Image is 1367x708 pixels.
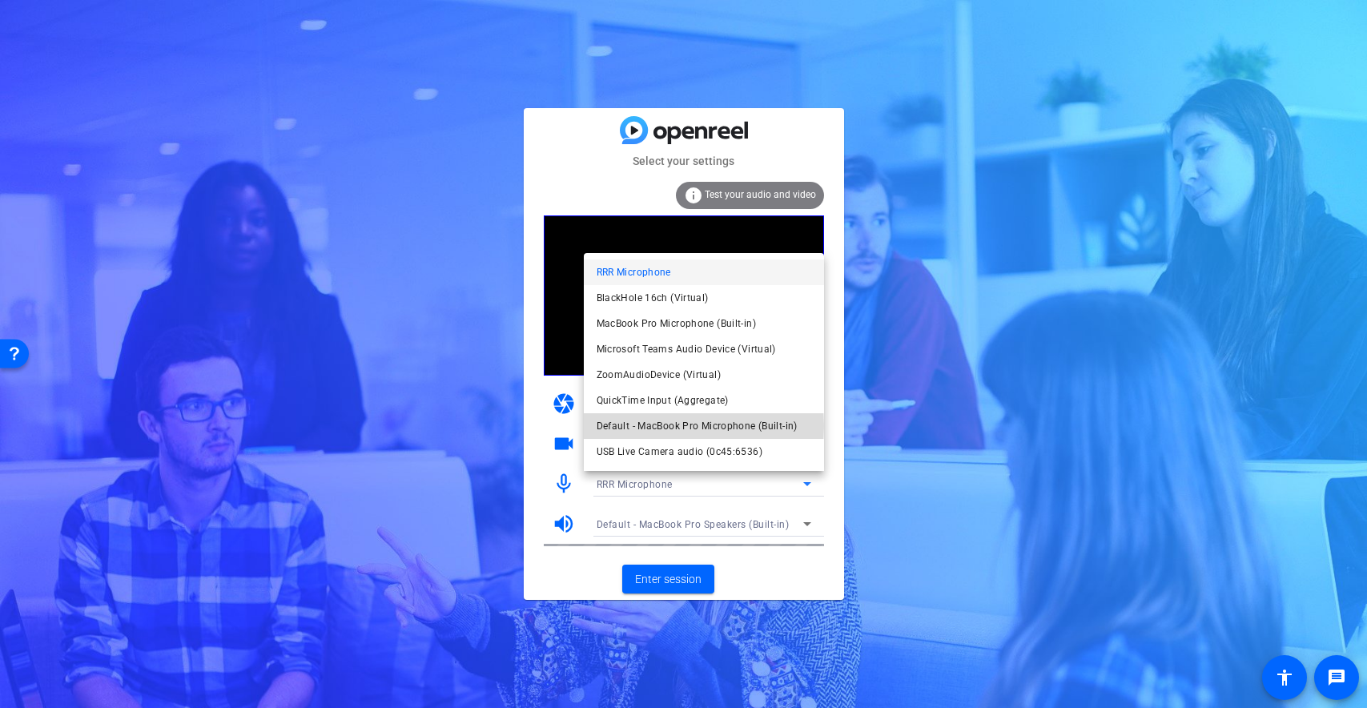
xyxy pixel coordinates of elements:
span: RRR Microphone [597,263,671,282]
span: MacBook Pro Microphone (Built-in) [597,314,756,333]
span: Microsoft Teams Audio Device (Virtual) [597,340,776,359]
span: QuickTime Input (Aggregate) [597,391,729,410]
span: BlackHole 16ch (Virtual) [597,288,709,308]
span: ZoomAudioDevice (Virtual) [597,365,721,384]
span: USB Live Camera audio (0c45:6536) [597,442,762,461]
span: Default - MacBook Pro Microphone (Built-in) [597,416,798,436]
